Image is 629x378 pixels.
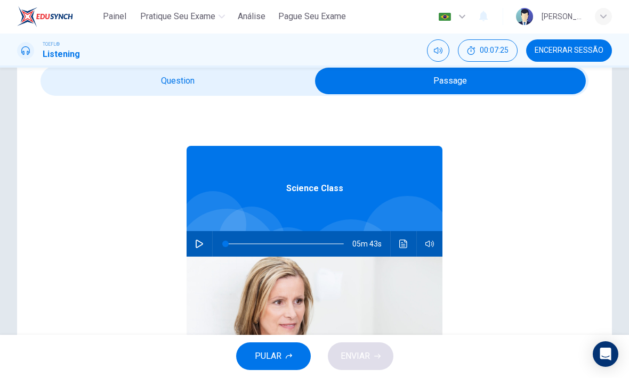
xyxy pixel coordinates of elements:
[238,11,265,23] span: Análise
[103,11,126,23] span: Painel
[542,11,582,23] div: [PERSON_NAME]
[480,47,509,55] span: 00:07:25
[43,41,60,48] span: TOEFL®
[17,6,73,28] img: EduSynch logo
[395,232,412,257] button: Clique para ver a transcrição do áudio
[255,349,281,364] span: PULAR
[458,40,518,62] button: 00:07:25
[136,7,229,27] button: Pratique seu exame
[286,183,343,195] span: Science Class
[274,7,350,27] button: Pague Seu Exame
[438,13,451,21] img: pt
[458,40,518,62] div: Esconder
[140,11,215,23] span: Pratique seu exame
[17,6,98,28] a: EduSynch logo
[352,232,390,257] span: 05m 43s
[43,48,80,61] h1: Listening
[427,40,449,62] div: Silenciar
[535,47,603,55] span: Encerrar Sessão
[233,7,270,27] button: Análise
[236,343,311,371] button: PULAR
[278,11,346,23] span: Pague Seu Exame
[593,342,618,367] div: Open Intercom Messenger
[526,40,612,62] button: Encerrar Sessão
[516,9,533,26] img: Profile picture
[98,7,132,27] button: Painel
